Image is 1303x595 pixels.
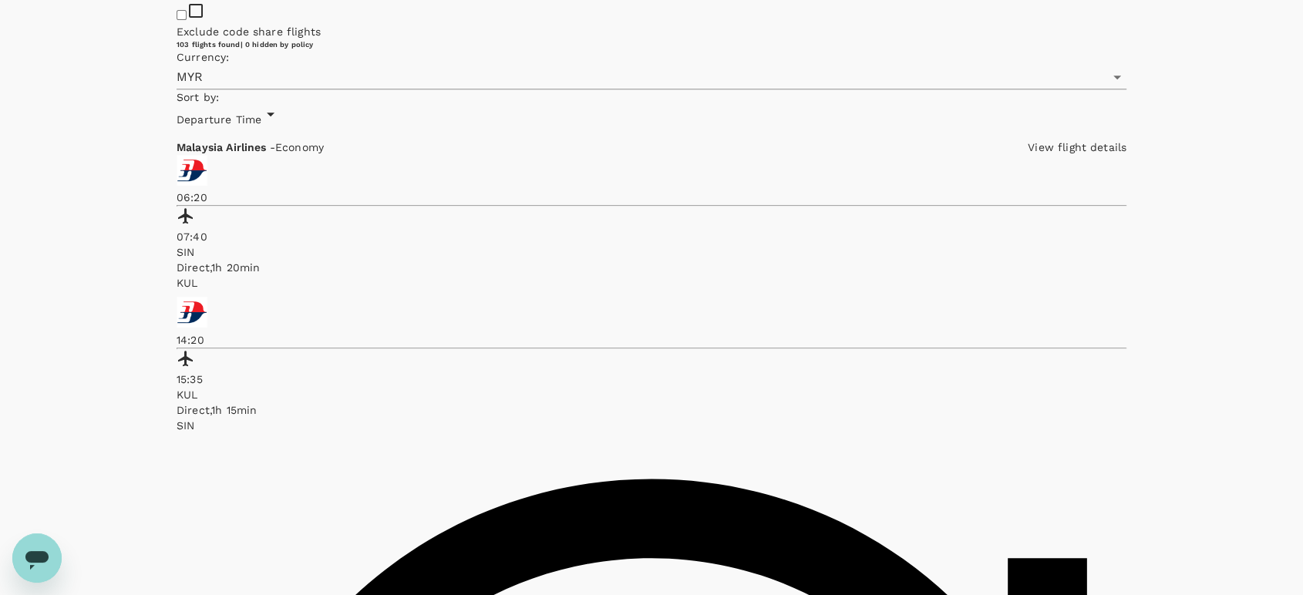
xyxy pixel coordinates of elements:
[177,39,1126,49] div: 103 flights found | 0 hidden by policy
[177,387,1126,402] p: KUL
[177,229,1126,244] p: 07:40
[177,297,207,328] img: MH
[177,91,219,103] span: Sort by :
[177,332,1126,348] p: 14:20
[12,533,62,583] iframe: Button to launch messaging window
[177,113,261,126] span: Departure Time
[1106,66,1128,88] button: Open
[177,155,207,186] img: MH
[177,275,1126,291] p: KUL
[177,190,1126,205] p: 06:20
[177,402,1126,418] div: Direct , 1h 15min
[177,24,1126,39] p: Exclude code share flights
[1028,140,1126,155] p: View flight details
[177,10,187,20] input: Exclude code share flights
[177,260,1126,275] div: Direct , 1h 20min
[270,141,275,153] span: -
[275,141,324,153] span: Economy
[177,244,1126,260] p: SIN
[177,418,1126,433] p: SIN
[177,141,270,153] span: Malaysia Airlines
[177,371,1126,387] p: 15:35
[177,51,229,63] span: Currency :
